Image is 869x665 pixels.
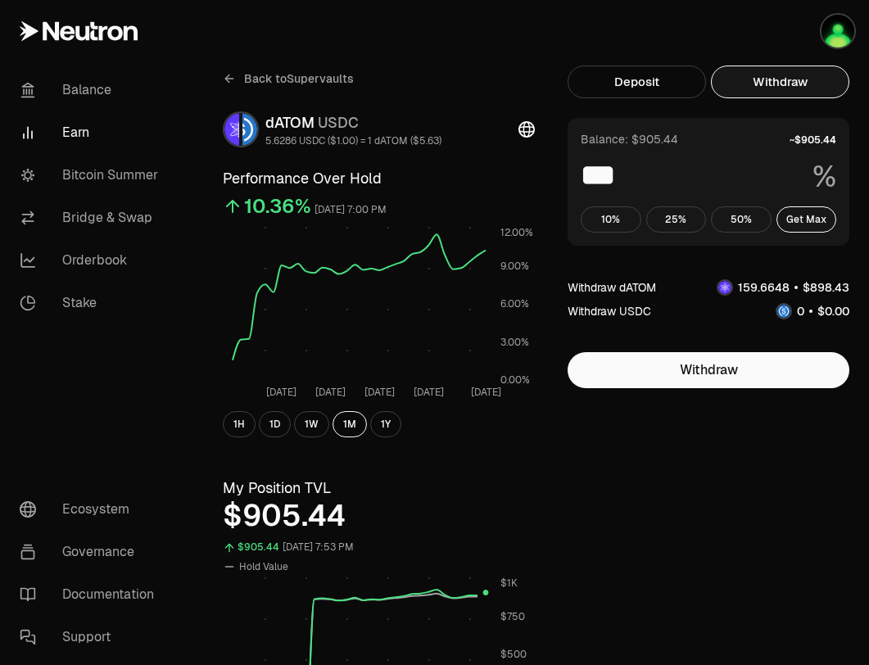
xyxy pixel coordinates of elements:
button: Withdraw [568,352,849,388]
img: USDC Logo [777,305,790,318]
img: Atom Staking [821,15,854,47]
a: Earn [7,111,177,154]
div: [DATE] 7:00 PM [315,201,387,219]
span: Hold Value [239,560,288,573]
tspan: 9.00% [500,260,529,273]
div: 10.36% [244,193,311,219]
tspan: 0.00% [500,373,530,387]
h3: My Position TVL [223,477,535,500]
tspan: 3.00% [500,336,529,349]
span: Back to Supervaults [244,70,354,87]
span: USDC [318,113,359,132]
tspan: [DATE] [266,386,296,399]
a: Governance [7,531,177,573]
tspan: [DATE] [364,386,395,399]
a: Documentation [7,573,177,616]
tspan: $500 [500,649,527,662]
a: Bitcoin Summer [7,154,177,197]
a: Balance [7,69,177,111]
button: 25% [646,206,707,233]
a: Ecosystem [7,488,177,531]
button: 1D [259,411,291,437]
a: Orderbook [7,239,177,282]
img: USDC Logo [242,113,257,146]
div: Balance: $905.44 [581,131,678,147]
div: Withdraw USDC [568,303,651,319]
a: Back toSupervaults [223,66,354,92]
span: % [812,161,836,193]
img: dATOM Logo [224,113,239,146]
button: Deposit [568,66,706,98]
a: Support [7,616,177,658]
button: 1Y [370,411,401,437]
button: Get Max [776,206,837,233]
button: 50% [711,206,772,233]
tspan: [DATE] [315,386,346,399]
tspan: 12.00% [500,226,533,239]
tspan: 6.00% [500,297,529,310]
tspan: [DATE] [471,386,501,399]
h3: Performance Over Hold [223,167,535,190]
div: [DATE] 7:53 PM [283,538,354,557]
button: 10% [581,206,641,233]
div: 5.6286 USDC ($1.00) = 1 dATOM ($5.63) [265,134,441,147]
div: Withdraw dATOM [568,279,656,296]
div: dATOM [265,111,441,134]
div: $905.44 [223,500,535,532]
tspan: [DATE] [414,386,444,399]
a: Bridge & Swap [7,197,177,239]
a: Stake [7,282,177,324]
button: Withdraw [711,66,849,98]
img: dATOM Logo [718,281,731,294]
tspan: $750 [500,610,525,623]
button: 1M [333,411,367,437]
button: 1H [223,411,256,437]
div: $905.44 [238,538,279,557]
button: 1W [294,411,329,437]
tspan: $1K [500,577,518,590]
